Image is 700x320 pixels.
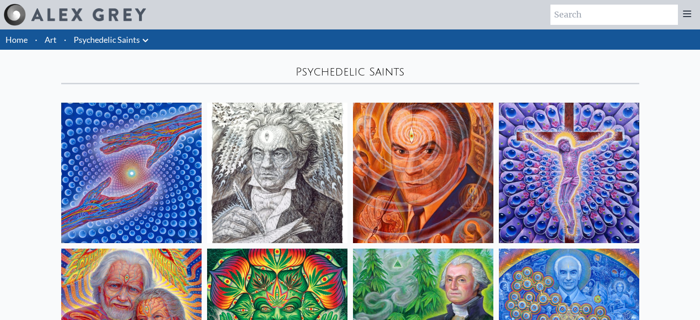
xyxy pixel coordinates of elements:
[60,29,70,50] li: ·
[31,29,41,50] li: ·
[6,35,28,45] a: Home
[61,64,639,79] div: Psychedelic Saints
[45,33,57,46] a: Art
[74,33,140,46] a: Psychedelic Saints
[550,5,678,25] input: Search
